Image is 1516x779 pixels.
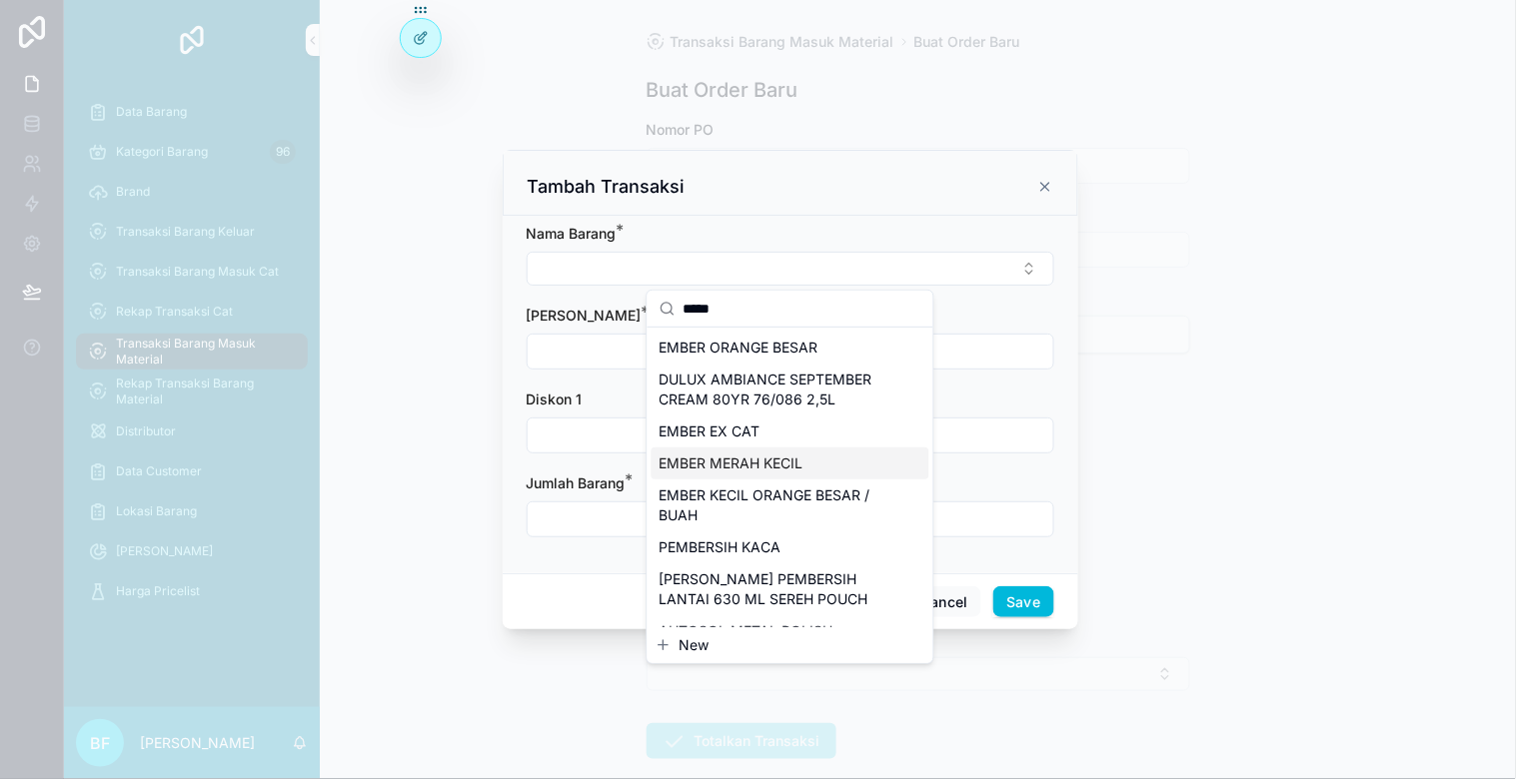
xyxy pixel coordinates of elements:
[527,307,642,324] span: [PERSON_NAME]
[680,635,710,655] span: New
[648,328,933,627] div: Suggestions
[660,421,760,441] span: EMBER EX CAT
[527,252,1054,286] button: Select Button
[660,569,897,609] span: [PERSON_NAME] PEMBERSIH LANTAI 630 ML SEREH POUCH
[660,338,818,358] span: EMBER ORANGE BESAR
[527,474,626,491] span: Jumlah Barang
[660,370,897,409] span: DULUX AMBIANCE SEPTEMBER CREAM 80YR 76/086 2,5L
[528,175,686,199] h3: Tambah Transaksi
[660,621,897,661] span: AUTOSOL METAL POLISH PEMBERSIH LOGAM 50 GR / BUAH
[660,537,781,557] span: PEMBERSIH KACA
[907,586,981,618] button: Cancel
[660,485,897,525] span: EMBER KECIL ORANGE BESAR / BUAH
[993,586,1053,618] button: Save
[660,453,803,473] span: EMBER MERAH KECIL
[527,225,617,242] span: Nama Barang
[527,390,583,407] span: Diskon 1
[656,635,925,655] button: New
